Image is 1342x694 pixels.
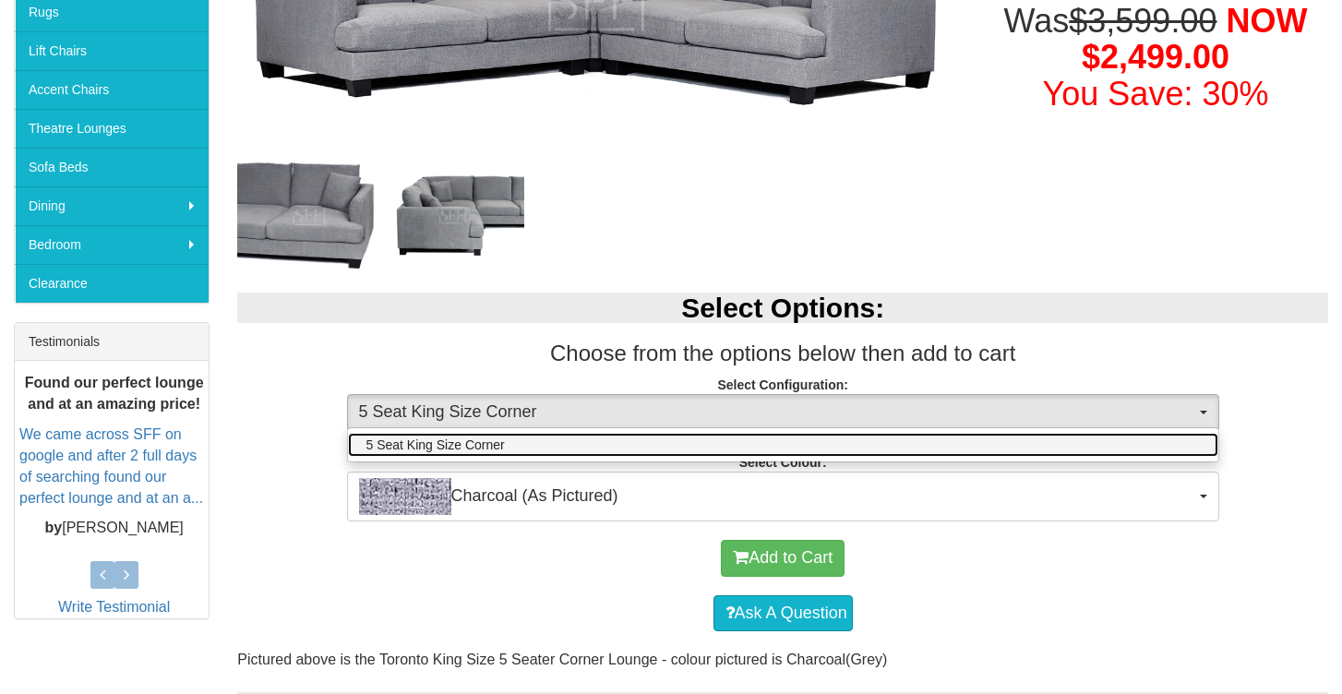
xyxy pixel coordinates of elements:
button: Add to Cart [721,540,845,577]
a: Sofa Beds [15,148,209,186]
strong: Select Colour: [739,455,827,470]
a: Write Testimonial [58,599,170,615]
a: Theatre Lounges [15,109,209,148]
span: Charcoal (As Pictured) [359,478,1195,515]
del: $3,599.00 [1069,2,1216,40]
a: Lift Chairs [15,31,209,70]
b: Found our perfect lounge and at an amazing price! [25,375,204,412]
span: NOW $2,499.00 [1082,2,1307,77]
h3: Choose from the options below then add to cart [237,341,1328,365]
h1: Was [983,3,1328,113]
span: 5 Seat King Size Corner [359,401,1195,425]
img: Charcoal (As Pictured) [359,478,451,515]
a: Dining [15,186,209,225]
button: 5 Seat King Size Corner [347,394,1219,431]
a: Clearance [15,264,209,303]
div: Testimonials [15,323,209,361]
b: Select Options: [681,293,884,323]
span: 5 Seat King Size Corner [366,436,505,454]
p: [PERSON_NAME] [19,518,209,539]
b: by [45,520,63,535]
strong: Select Configuration: [717,377,848,392]
a: Ask A Question [713,595,853,632]
font: You Save: 30% [1043,75,1269,113]
a: We came across SFF on google and after 2 full days of searching found our perfect lounge and at a... [19,426,203,506]
button: Charcoal (As Pictured)Charcoal (As Pictured) [347,472,1219,521]
a: Bedroom [15,225,209,264]
a: Accent Chairs [15,70,209,109]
